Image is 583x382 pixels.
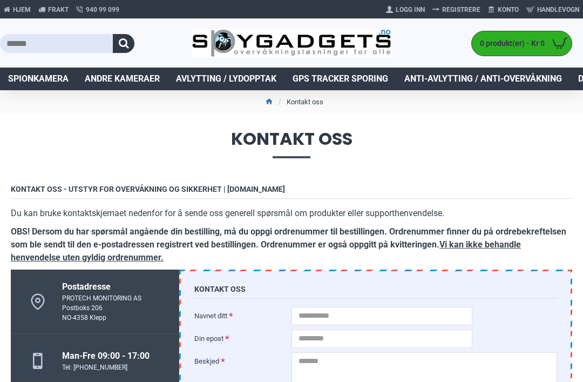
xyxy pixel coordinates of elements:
[11,239,521,263] u: Vi kan ikke behandle henvendelse uten gyldig ordrenummer.
[429,1,484,18] a: Registrere
[62,363,150,372] div: Tel: [PHONE_NUMBER]
[8,72,69,85] span: Spionkamera
[192,29,390,58] img: SpyGadgets.no
[11,207,572,220] p: Du kan bruke kontaktskjemaet nedenfor for å sende oss generell spørsmål om produkter eller suppor...
[86,5,119,15] span: 940 99 099
[194,285,557,299] h3: Kontakt oss
[382,1,429,18] a: Logg Inn
[284,68,396,90] a: GPS Tracker Sporing
[472,31,572,56] a: 0 produkt(er) - Kr 0
[523,1,583,18] a: Handlevogn
[472,38,547,49] span: 0 produkt(er) - Kr 0
[484,1,523,18] a: Konto
[62,350,150,363] div: Man-Fre 09:00 - 17:00
[293,72,388,85] span: GPS Tracker Sporing
[176,72,276,85] span: Avlytting / Lydopptak
[194,307,291,324] label: Navnet ditt
[77,68,168,90] a: Andre kameraer
[11,226,566,263] b: OBS! Dersom du har spørsmål angående din bestilling, må du oppgi ordrenummer til bestillingen. Or...
[48,5,69,15] span: Frakt
[498,5,519,15] span: Konto
[62,280,141,293] div: Postadresse
[13,5,31,15] span: Hjem
[396,68,570,90] a: Anti-avlytting / Anti-overvåkning
[404,72,562,85] span: Anti-avlytting / Anti-overvåkning
[85,72,160,85] span: Andre kameraer
[168,68,284,90] a: Avlytting / Lydopptak
[11,130,572,158] span: Kontakt oss
[194,330,291,347] label: Din epost
[537,5,579,15] span: Handlevogn
[194,352,291,370] label: Beskjed
[396,5,425,15] span: Logg Inn
[11,185,572,199] h3: Kontakt oss - Utstyr for overvåkning og sikkerhet | [DOMAIN_NAME]
[62,293,141,323] div: PROTECH MONITORING AS Postboks 206 NO-4358 Klepp
[442,5,480,15] span: Registrere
